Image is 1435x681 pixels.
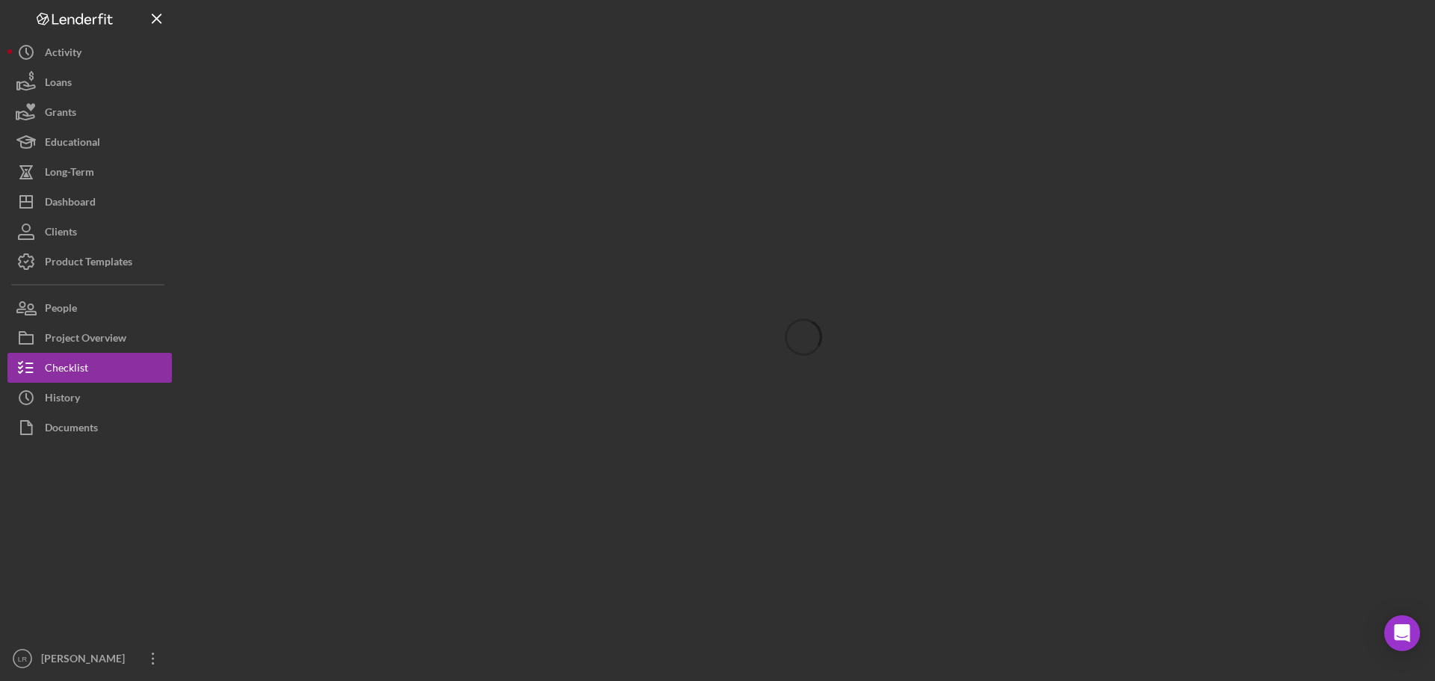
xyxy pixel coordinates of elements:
button: Educational [7,127,172,157]
div: Grants [45,97,76,131]
div: [PERSON_NAME] [37,644,135,677]
button: Clients [7,217,172,247]
button: Dashboard [7,187,172,217]
button: Checklist [7,353,172,383]
div: Project Overview [45,323,126,357]
button: History [7,383,172,413]
div: Activity [45,37,81,71]
div: Product Templates [45,247,132,280]
div: Educational [45,127,100,161]
button: Project Overview [7,323,172,353]
button: Activity [7,37,172,67]
div: History [45,383,80,416]
button: LR[PERSON_NAME] [7,644,172,674]
div: Clients [45,217,77,250]
button: Loans [7,67,172,97]
text: LR [18,655,27,663]
div: Checklist [45,353,88,386]
div: Long-Term [45,157,94,191]
button: People [7,293,172,323]
div: People [45,293,77,327]
button: Documents [7,413,172,443]
div: Documents [45,413,98,446]
div: Open Intercom Messenger [1384,615,1420,651]
button: Product Templates [7,247,172,277]
button: Grants [7,97,172,127]
button: Long-Term [7,157,172,187]
div: Loans [45,67,72,101]
div: Dashboard [45,187,96,221]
